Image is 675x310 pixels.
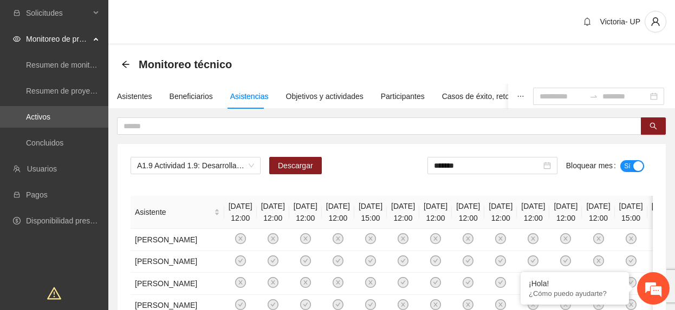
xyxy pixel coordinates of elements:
th: [DATE] 12:00 [322,196,354,229]
th: [DATE] 12:00 [549,196,582,229]
span: close-circle [528,233,538,244]
div: ¡Hola! [529,279,621,288]
span: close-circle [463,233,473,244]
th: [DATE] 12:00 [257,196,289,229]
span: check-circle [528,255,538,266]
span: Descargar [278,160,313,172]
span: user [645,17,666,27]
span: Solicitudes [26,2,90,24]
span: A1.9 Actividad 1.9: Desarrollar talleres semanales de habilidades para la vida, temática: Música-... [137,157,254,174]
span: close-circle [593,233,604,244]
span: search [650,122,657,131]
span: bell [579,17,595,26]
span: close-circle [398,233,408,244]
span: close-circle [560,233,571,244]
span: check-circle [333,255,343,266]
span: inbox [13,9,21,17]
span: close-circle [430,233,441,244]
span: check-circle [365,255,376,266]
div: Casos de éxito, retos y obstáculos [442,90,557,102]
span: close-circle [235,277,246,288]
span: Victoria- UP [600,17,640,26]
a: Concluidos [26,138,63,147]
span: check-circle [463,255,473,266]
span: swap-right [589,92,598,101]
span: warning [47,286,61,300]
span: check-circle [235,255,246,266]
td: [PERSON_NAME] [131,229,224,251]
a: Disponibilidad presupuestal [26,216,119,225]
span: close-circle [495,233,506,244]
span: to [589,92,598,101]
span: arrow-left [121,60,130,69]
span: check-circle [560,255,571,266]
span: close-circle [495,299,506,310]
span: close-circle [593,255,604,266]
th: [DATE] 12:00 [387,196,419,229]
span: close-circle [463,299,473,310]
th: [DATE] 15:00 [354,196,387,229]
th: [DATE] 12:00 [419,196,452,229]
span: close-circle [430,299,441,310]
span: close-circle [300,277,311,288]
span: check-circle [495,277,506,288]
span: close-circle [300,233,311,244]
a: Usuarios [27,164,57,173]
span: Asistente [135,206,212,218]
span: close-circle [626,233,637,244]
span: close-circle [398,299,408,310]
th: [DATE] 12:00 [289,196,322,229]
span: ellipsis [517,93,524,100]
span: check-circle [463,277,473,288]
span: close-circle [333,233,343,244]
button: Descargar [269,157,322,174]
span: close-circle [365,233,376,244]
td: [PERSON_NAME] [131,251,224,273]
span: close-circle [365,277,376,288]
button: Bloquear mes [620,160,644,172]
th: Asistente [131,196,224,229]
button: search [641,117,666,135]
span: close-circle [235,233,246,244]
th: [DATE] 12:00 [224,196,257,229]
span: check-circle [626,255,637,266]
span: check-circle [398,277,408,288]
div: Participantes [381,90,425,102]
span: close-circle [333,277,343,288]
button: bell [579,13,596,30]
span: check-circle [268,299,278,310]
div: Asistentes [117,90,152,102]
span: eye [13,35,21,43]
button: user [645,11,666,32]
span: check-circle [430,255,441,266]
span: check-circle [398,255,408,266]
span: check-circle [333,299,343,310]
p: ¿Cómo puedo ayudarte? [529,289,621,298]
span: check-circle [495,255,506,266]
th: [DATE] 15:00 [615,196,647,229]
td: [PERSON_NAME] [131,273,224,295]
th: [DATE] 12:00 [517,196,549,229]
span: Sí [624,160,631,172]
label: Bloquear mes [566,157,620,174]
div: Asistencias [230,90,269,102]
span: check-circle [626,277,637,288]
span: check-circle [268,255,278,266]
button: ellipsis [508,84,533,109]
span: check-circle [300,255,311,266]
span: close-circle [268,277,278,288]
span: Monitoreo técnico [139,56,232,73]
div: Objetivos y actividades [286,90,364,102]
a: Resumen de proyectos aprobados [26,87,142,95]
span: close-circle [626,299,637,310]
a: Resumen de monitoreo [26,61,105,69]
span: check-circle [365,299,376,310]
a: Pagos [26,190,48,199]
span: close-circle [268,233,278,244]
th: [DATE] 12:00 [582,196,614,229]
th: [DATE] 12:00 [452,196,484,229]
span: Monitoreo de proyectos [26,28,90,50]
div: Beneficiarios [170,90,213,102]
span: check-circle [300,299,311,310]
a: Activos [26,113,50,121]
